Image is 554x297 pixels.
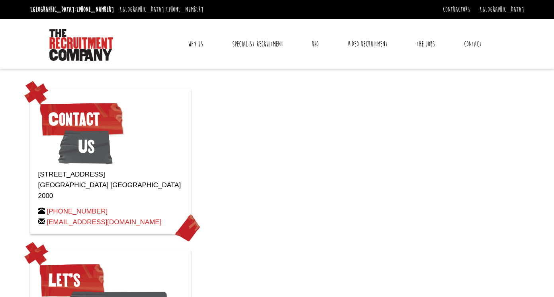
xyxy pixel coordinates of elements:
a: The Jobs [411,34,441,54]
img: The Recruitment Company [49,29,113,61]
a: [PHONE_NUMBER] [76,5,114,14]
li: [GEOGRAPHIC_DATA]: [118,3,206,16]
a: [GEOGRAPHIC_DATA] [480,5,524,14]
p: [STREET_ADDRESS] [GEOGRAPHIC_DATA] [GEOGRAPHIC_DATA] 2000 [38,169,183,202]
a: Specialist Recruitment [226,34,289,54]
a: Contractors [443,5,470,14]
li: [GEOGRAPHIC_DATA]: [28,3,116,16]
a: Contact [458,34,487,54]
a: [EMAIL_ADDRESS][DOMAIN_NAME] [47,218,161,226]
a: [PHONE_NUMBER] [47,208,108,215]
a: [PHONE_NUMBER] [166,5,204,14]
span: Contact [38,99,125,139]
a: Why Us [182,34,209,54]
a: Video Recruitment [342,34,393,54]
span: Us [58,127,113,167]
a: RPO [306,34,325,54]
